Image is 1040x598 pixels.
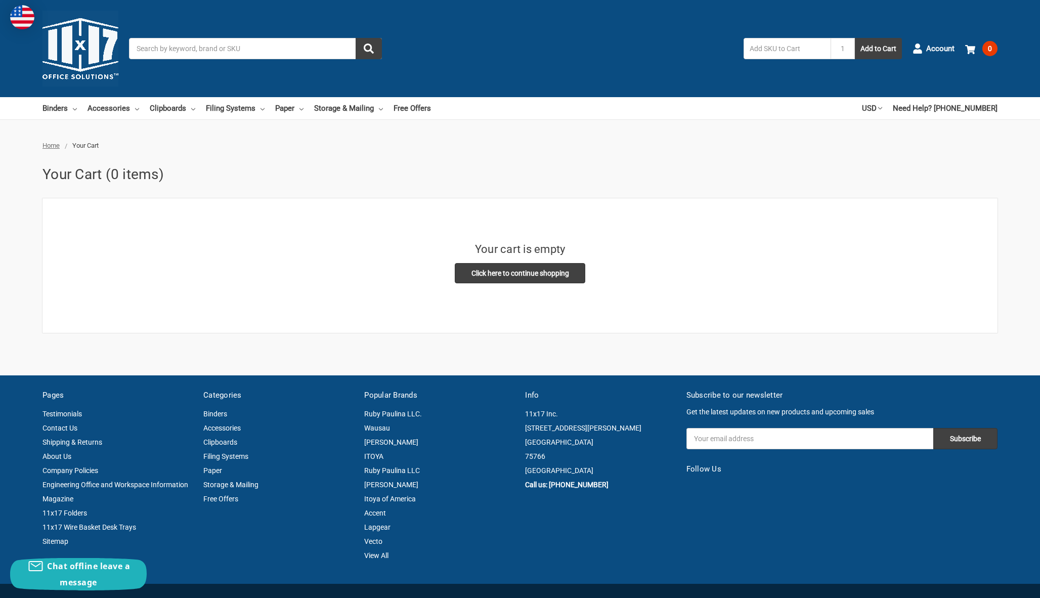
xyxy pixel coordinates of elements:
a: Free Offers [203,495,238,503]
a: Storage & Mailing [203,481,258,489]
a: Engineering Office and Workspace Information Magazine [42,481,188,503]
img: duty and tax information for United States [10,5,34,29]
input: Search by keyword, brand or SKU [129,38,382,59]
button: Add to Cart [855,38,902,59]
input: Add SKU to Cart [744,38,831,59]
a: Testimonials [42,410,82,418]
span: Account [926,43,955,55]
h5: Popular Brands [364,390,514,401]
span: 0 [982,41,998,56]
a: Filing Systems [206,97,265,119]
a: Home [42,142,60,149]
a: Accessories [203,424,241,432]
a: About Us [42,452,71,460]
a: Clipboards [150,97,195,119]
a: View All [364,551,388,560]
a: Ruby Paulina LLC [364,466,420,475]
a: Vecto [364,537,382,545]
a: Click here to continue shopping [455,263,586,283]
a: 0 [965,35,998,62]
a: Itoya of America [364,495,416,503]
a: 11x17 Wire Basket Desk Trays [42,523,136,531]
a: Accent [364,509,386,517]
input: Your email address [686,428,933,449]
a: Paper [203,466,222,475]
a: Contact Us [42,424,77,432]
a: Storage & Mailing [314,97,383,119]
span: Your Cart [72,142,99,149]
a: Binders [42,97,77,119]
a: Lapgear [364,523,391,531]
a: 11x17 Folders [42,509,87,517]
h5: Categories [203,390,354,401]
a: [PERSON_NAME] [364,438,418,446]
a: Ruby Paulina LLC. [364,410,422,418]
h5: Pages [42,390,193,401]
a: ITOYA [364,452,383,460]
input: Subscribe [933,428,998,449]
a: Wausau [364,424,390,432]
a: Need Help? [PHONE_NUMBER] [893,97,998,119]
a: Clipboards [203,438,237,446]
a: Binders [203,410,227,418]
a: Free Offers [394,97,431,119]
h3: Your cart is empty [475,241,566,258]
h5: Subscribe to our newsletter [686,390,998,401]
p: Get the latest updates on new products and upcoming sales [686,407,998,417]
a: Company Policies [42,466,98,475]
address: 11x17 Inc. [STREET_ADDRESS][PERSON_NAME] [GEOGRAPHIC_DATA] 75766 [GEOGRAPHIC_DATA] [525,407,675,478]
a: Shipping & Returns [42,438,102,446]
a: Sitemap [42,537,68,545]
h5: Info [525,390,675,401]
button: Chat offline leave a message [10,558,147,590]
h5: Follow Us [686,463,998,475]
h1: Your Cart (0 items) [42,164,998,185]
a: Call us: [PHONE_NUMBER] [525,481,609,489]
a: Accessories [88,97,139,119]
a: [PERSON_NAME] [364,481,418,489]
a: Paper [275,97,304,119]
iframe: Google Customer Reviews [957,571,1040,598]
span: Chat offline leave a message [47,561,130,588]
a: Filing Systems [203,452,248,460]
a: Account [913,35,955,62]
img: 11x17.com [42,11,118,87]
a: USD [862,97,882,119]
